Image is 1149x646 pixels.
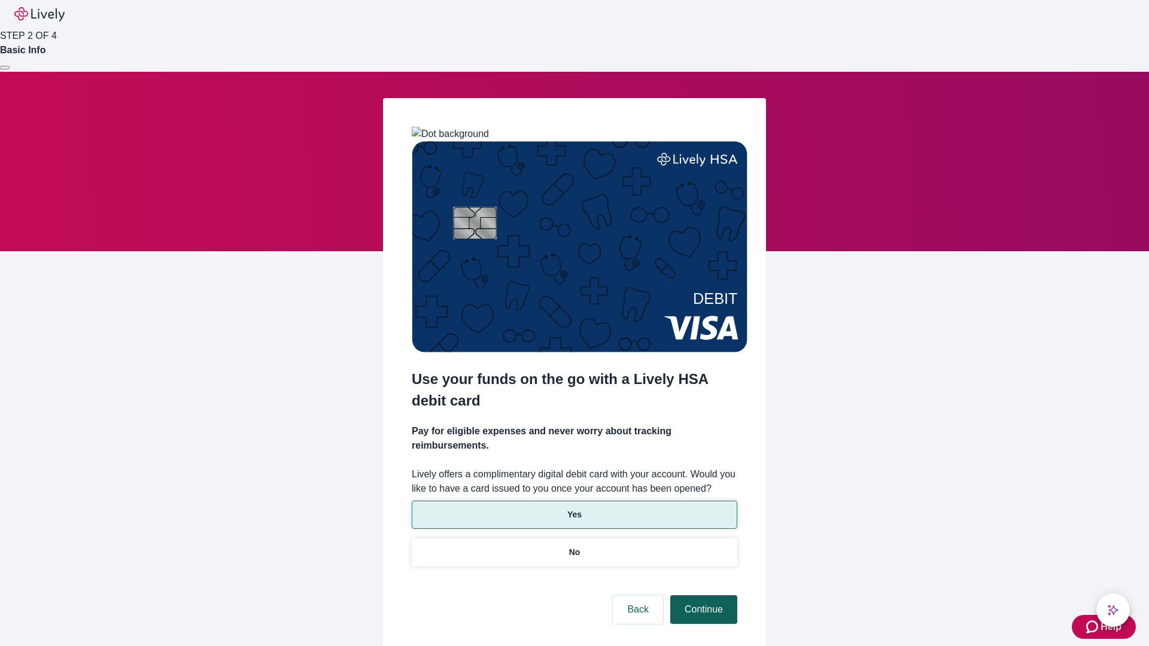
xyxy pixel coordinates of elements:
label: Lively offers a complimentary digital debit card with your account. Would you like to have a card... [412,467,737,496]
button: No [412,538,737,566]
button: chat [1096,593,1130,627]
img: Lively [14,7,65,22]
p: Yes [567,508,582,521]
img: Dot background [412,127,489,141]
button: Continue [670,595,737,624]
h2: Use your funds on the go with a Lively HSA debit card [412,368,737,412]
svg: Zendesk support icon [1086,620,1101,634]
svg: Lively AI Assistant [1107,604,1119,616]
button: Zendesk support iconHelp [1072,615,1136,639]
span: Help [1101,620,1121,634]
button: Back [613,595,663,624]
h4: Pay for eligible expenses and never worry about tracking reimbursements. [412,424,737,453]
p: No [569,546,580,559]
img: Debit card [412,141,747,352]
button: Yes [412,501,737,529]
